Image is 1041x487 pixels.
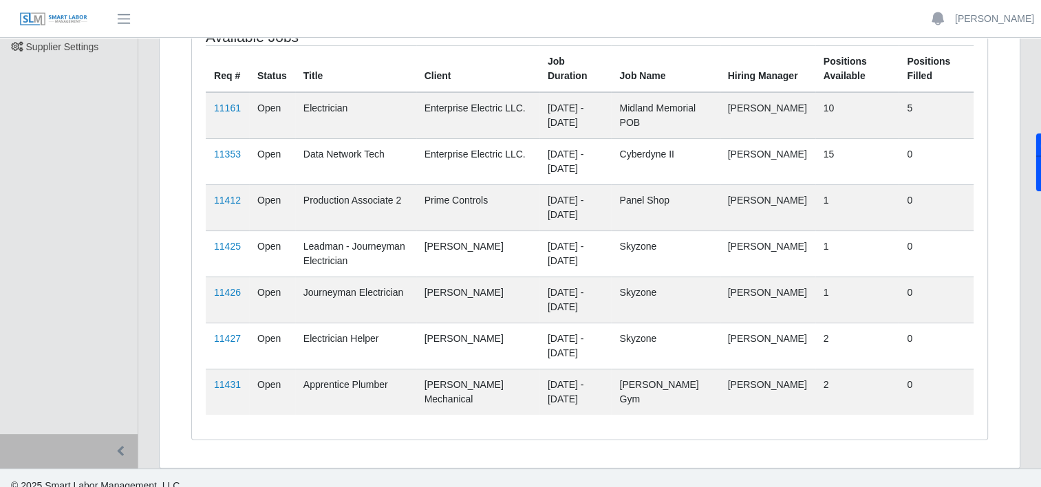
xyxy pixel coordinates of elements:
td: [PERSON_NAME] [720,184,815,230]
td: [PERSON_NAME] Gym [611,369,719,415]
td: [PERSON_NAME] Mechanical [416,369,539,415]
th: Title [295,45,416,92]
td: [PERSON_NAME] [720,323,815,369]
a: 11425 [214,241,241,252]
td: 10 [815,92,899,139]
td: 5 [899,92,974,139]
td: 15 [815,138,899,184]
td: 1 [815,184,899,230]
td: Open [249,230,295,277]
th: Client [416,45,539,92]
img: SLM Logo [19,12,88,27]
td: [DATE] - [DATE] [539,230,612,277]
td: Open [249,92,295,139]
a: 11412 [214,195,241,206]
td: 0 [899,138,974,184]
th: Positions Available [815,45,899,92]
td: Enterprise Electric LLC. [416,92,539,139]
td: [PERSON_NAME] [720,92,815,139]
td: [PERSON_NAME] [720,369,815,415]
td: Cyberdyne II [611,138,719,184]
td: Skyzone [611,230,719,277]
td: [PERSON_NAME] [720,138,815,184]
td: 0 [899,369,974,415]
a: 11426 [214,287,241,298]
td: [DATE] - [DATE] [539,277,612,323]
td: Open [249,138,295,184]
td: 0 [899,184,974,230]
td: 2 [815,369,899,415]
th: Job Name [611,45,719,92]
td: Production Associate 2 [295,184,416,230]
th: Status [249,45,295,92]
td: Open [249,184,295,230]
a: 11431 [214,379,241,390]
td: Skyzone [611,323,719,369]
td: 0 [899,230,974,277]
td: Apprentice Plumber [295,369,416,415]
td: 2 [815,323,899,369]
td: Enterprise Electric LLC. [416,138,539,184]
td: Data Network Tech [295,138,416,184]
td: Panel Shop [611,184,719,230]
td: 0 [899,323,974,369]
td: Electrician Helper [295,323,416,369]
td: Open [249,369,295,415]
td: Midland Memorial POB [611,92,719,139]
th: Job Duration [539,45,612,92]
td: Electrician [295,92,416,139]
td: 0 [899,277,974,323]
td: Journeyman Electrician [295,277,416,323]
td: 1 [815,230,899,277]
span: Supplier Settings [26,41,99,52]
td: [PERSON_NAME] [416,277,539,323]
a: 11427 [214,333,241,344]
td: [PERSON_NAME] [416,230,539,277]
td: Skyzone [611,277,719,323]
td: Open [249,277,295,323]
th: Hiring Manager [720,45,815,92]
td: 1 [815,277,899,323]
td: [DATE] - [DATE] [539,138,612,184]
a: [PERSON_NAME] [955,12,1034,26]
td: [PERSON_NAME] [720,230,815,277]
td: Open [249,323,295,369]
td: Leadman - Journeyman Electrician [295,230,416,277]
th: Positions Filled [899,45,974,92]
a: 11161 [214,102,241,113]
td: [DATE] - [DATE] [539,92,612,139]
th: Req # [206,45,249,92]
td: Prime Controls [416,184,539,230]
td: [PERSON_NAME] [416,323,539,369]
a: 11353 [214,149,241,160]
td: [DATE] - [DATE] [539,369,612,415]
td: [DATE] - [DATE] [539,184,612,230]
td: [DATE] - [DATE] [539,323,612,369]
td: [PERSON_NAME] [720,277,815,323]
